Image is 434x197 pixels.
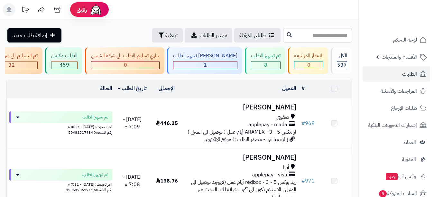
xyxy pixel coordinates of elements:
div: بانتظار المراجعة [294,52,323,60]
span: لوحة التحكم [393,35,417,44]
span: applepay - visa [252,171,287,179]
span: تصفية [165,32,178,39]
div: 0 [91,61,159,69]
a: المدونة [363,152,430,167]
div: [PERSON_NAME] تجهيز الطلب [173,52,237,60]
a: طلباتي المُوكلة [234,28,281,42]
span: 8 [264,61,267,69]
a: تاريخ الطلب [118,85,147,92]
span: إضافة طلب جديد [13,32,47,39]
span: الطلبات [402,70,417,79]
span: تصدير الطلبات [199,32,227,39]
a: وآتس آبجديد [363,169,430,184]
span: ارامكس ARAMEX - 3 - 5 أيام عمل ( توصيل الى المنزل ) [188,128,296,136]
a: [PERSON_NAME] تجهيز الطلب 1 [166,47,244,74]
span: جديد [386,173,398,180]
a: تصدير الطلبات [185,28,232,42]
div: اخر تحديث: [DATE] - 8:09 م [9,123,112,130]
span: صفوى [276,114,289,121]
span: 32 [8,61,15,69]
span: تم تجهيز الطلب [82,114,108,120]
span: إشعارات التحويلات البنكية [368,121,417,130]
div: 8 [251,61,280,69]
a: جاري تسليم الطلب الى شركة الشحن 0 [84,47,166,74]
a: الطلب مكتمل 459 [44,47,84,74]
span: 1 [204,61,207,69]
span: وآتس آب [385,172,416,181]
span: تم تجهيز الطلب [82,172,108,178]
span: أبها [283,164,289,171]
a: #971 [301,177,315,185]
div: 0 [294,61,323,69]
button: تصفية [152,28,183,42]
span: المراجعات والأسئلة [381,87,417,96]
span: رفيق [77,6,87,14]
a: المراجعات والأسئلة [363,83,430,99]
span: 158.76 [156,177,178,185]
a: العميل [282,85,296,92]
a: العملاء [363,135,430,150]
div: تم تجهيز الطلب [251,52,281,60]
div: الكل [337,52,347,60]
span: زيارة مباشرة - مصدر الطلب: الموقع الإلكتروني [204,136,288,143]
a: إشعارات التحويلات البنكية [363,117,430,133]
span: 0 [124,61,127,69]
span: 446.25 [156,119,178,127]
a: تحديثات المنصة [17,3,33,18]
div: 1 [173,61,237,69]
span: applepay - mada [248,121,287,128]
span: الأقسام والمنتجات [382,52,417,61]
span: رقم الشحنة: 399537067711 [66,187,112,193]
a: الإجمالي [159,85,175,92]
h3: [PERSON_NAME] [187,154,296,161]
a: الحالة [100,85,112,92]
a: تم تجهيز الطلب 8 [244,47,287,74]
img: logo-2.png [390,17,428,31]
div: جاري تسليم الطلب الى شركة الشحن [91,52,160,60]
h3: [PERSON_NAME] [187,104,296,111]
a: طلبات الإرجاع [363,100,430,116]
a: لوحة التحكم [363,32,430,48]
span: طلباتي المُوكلة [239,32,266,39]
div: الطلب مكتمل [51,52,78,60]
span: المدونة [402,155,416,164]
span: العملاء [403,138,416,147]
img: ai-face.png [89,3,102,16]
span: رقم الشحنة: 50481517984 [68,129,112,135]
span: 0 [307,61,310,69]
div: 459 [51,61,77,69]
a: إضافة طلب جديد [7,28,61,42]
span: 459 [60,61,69,69]
div: اخر تحديث: [DATE] - 7:31 م [9,181,112,187]
span: # [301,177,305,185]
span: # [301,119,305,127]
span: 537 [337,61,347,69]
a: الكل537 [329,47,353,74]
span: طلبات الإرجاع [391,104,417,113]
span: [DATE] - 7:08 م [123,173,142,188]
span: [DATE] - 7:09 م [123,116,142,131]
a: #969 [301,119,315,127]
a: الطلبات [363,66,430,82]
a: بانتظار المراجعة 0 [287,47,329,74]
a: # [301,85,305,92]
